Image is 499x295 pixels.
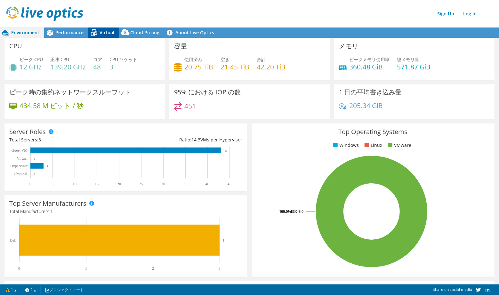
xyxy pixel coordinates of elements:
text: Hypervisor [10,164,28,168]
span: Environment [11,29,39,36]
h4: 205.34 GiB [349,102,383,109]
text: 30 [161,182,165,186]
h4: 360.48 GiB [349,63,390,70]
a: Sign Up [434,9,457,18]
li: Linux [363,142,382,149]
span: 正味 CPU [50,56,69,62]
h3: Server Roles [9,128,46,135]
span: 総メモリ量 [397,56,419,62]
text: 0 [34,157,35,160]
h3: 1 日の平均書き込み量 [339,89,402,96]
text: 10 [73,182,76,186]
h3: Top Operating Systems [256,128,489,135]
span: 1 [50,208,53,214]
text: 3 [223,238,225,242]
text: 15 [95,182,99,186]
h3: 容量 [174,43,187,50]
text: Guest VM [12,148,28,153]
span: ピーク CPU [20,56,43,62]
tspan: 100.0% [279,209,291,214]
h4: 3 [109,63,137,70]
span: Performance [55,29,84,36]
span: 空き [221,56,229,62]
h3: CPU [9,43,22,50]
text: 0 [18,266,20,271]
text: Dell [10,238,16,243]
text: 25 [139,182,143,186]
tspan: ESXi 8.0 [291,209,303,214]
a: 2 [21,286,41,294]
text: 0 [34,173,35,176]
h4: 21.45 TiB [221,63,249,70]
span: Cloud Pricing [130,29,159,36]
h4: 571.87 GiB [397,63,431,70]
h4: 139.20 GHz [50,63,86,70]
span: 3 [38,137,41,143]
text: 5 [52,182,53,186]
a: Log In [460,9,480,18]
h4: Total Manufacturers: [9,208,242,215]
text: 20 [117,182,121,186]
text: Physical [14,172,27,176]
span: Virtual [100,29,114,36]
text: 43 [224,149,228,152]
h4: 20.75 TiB [184,63,213,70]
a: 1 [1,286,21,294]
text: 35 [183,182,187,186]
text: 0 [29,182,31,186]
span: Share on social media [433,287,472,292]
text: 40 [205,182,209,186]
h4: 12 GHz [20,63,43,70]
div: Total Servers: [9,136,126,143]
span: ピークメモリ使用率 [349,56,390,62]
span: コア [93,56,102,62]
span: 14.3 [191,137,200,143]
text: Virtual [17,156,28,161]
a: About Live Optics [164,28,219,38]
a: プロジェクトノート [40,286,88,294]
text: 3 [47,165,48,168]
span: CPU ソケット [109,56,137,62]
h4: 48 [93,63,102,70]
h3: ピーク時の集約ネットワークスループット [9,89,131,96]
h4: 42.20 TiB [257,63,286,70]
h4: 434.58 M ビット / 秒 [20,102,84,109]
h3: メモリ [339,43,358,50]
div: Ratio: VMs per Hypervisor [126,136,242,143]
img: live_optics_svg.svg [6,6,83,21]
text: 45 [228,182,231,186]
h3: 95% における IOP の数 [174,89,241,96]
text: 1 [85,266,87,271]
h3: Top Server Manufacturers [9,200,86,207]
span: 合計 [257,56,266,62]
li: Windows [332,142,359,149]
li: VMware [386,142,411,149]
text: 2 [152,266,154,271]
span: 使用済み [184,56,202,62]
text: 3 [219,266,221,271]
h4: 451 [184,102,196,109]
